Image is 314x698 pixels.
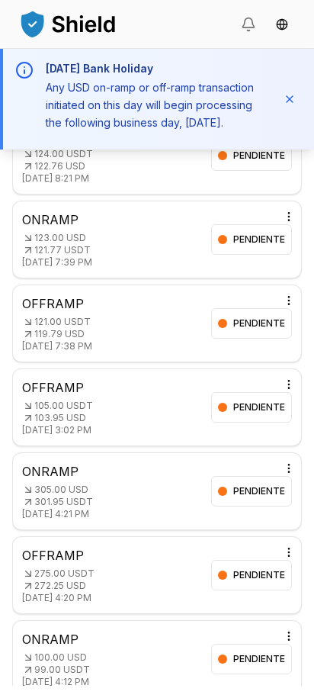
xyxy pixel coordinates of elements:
[211,476,292,507] div: PENDIENTE
[211,644,292,674] div: PENDIENTE
[22,412,93,424] p: 103.95 USD
[22,424,93,436] p: [DATE] 3:02 PM
[211,392,292,423] div: PENDIENTE
[211,308,292,339] div: PENDIENTE
[22,496,93,508] p: 301.95 USDT
[22,484,93,496] p: 305.00 USD
[22,378,93,397] p: OFFRAMP
[22,651,90,664] p: 100.00 USD
[22,676,90,688] p: [DATE] 4:12 PM
[22,211,92,229] p: ONRAMP
[46,61,265,76] h3: [DATE] Bank Holiday
[211,560,292,590] div: PENDIENTE
[22,546,95,565] p: OFFRAMP
[22,244,92,256] p: 121.77 USDT
[22,568,95,580] p: 275.00 USDT
[22,294,92,313] p: OFFRAMP
[22,256,92,269] p: [DATE] 7:39 PM
[211,140,292,171] div: PENDIENTE
[277,87,302,111] button: Dismiss notification
[22,592,95,604] p: [DATE] 4:20 PM
[22,148,93,160] p: 124.00 USDT
[22,400,93,412] p: 105.00 USDT
[22,340,92,352] p: [DATE] 7:38 PM
[22,664,90,676] p: 99.00 USDT
[18,8,117,39] img: ShieldPay Logo
[22,580,95,592] p: 272.25 USD
[22,160,93,172] p: 122.76 USD
[46,79,265,131] p: Any USD on-ramp or off-ramp transaction initiated on this day will begin processing the following...
[22,462,93,481] p: ONRAMP
[211,224,292,255] div: PENDIENTE
[22,630,90,648] p: ONRAMP
[22,328,92,340] p: 119.79 USD
[22,232,92,244] p: 123.00 USD
[22,316,92,328] p: 121.00 USDT
[22,172,93,185] p: [DATE] 8:21 PM
[22,508,93,520] p: [DATE] 4:21 PM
